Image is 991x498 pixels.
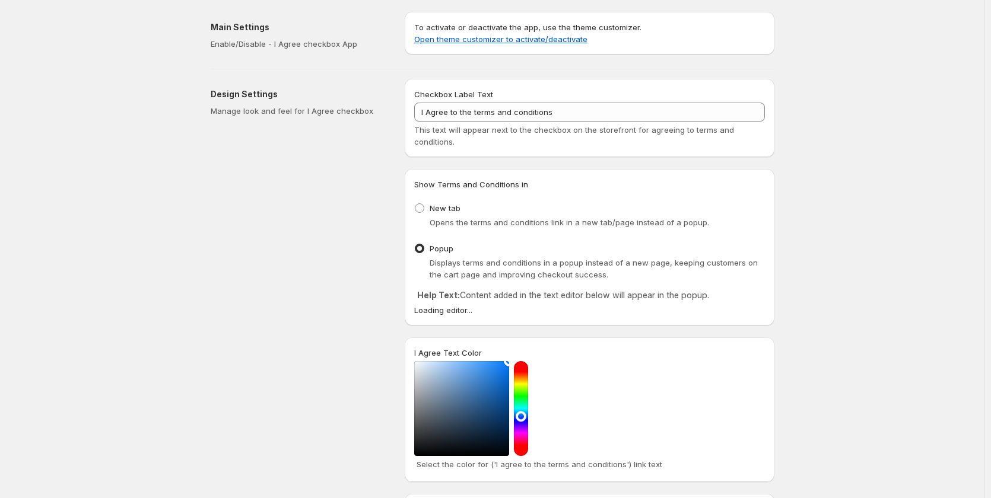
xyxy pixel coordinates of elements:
[414,347,482,359] label: I Agree Text Color
[414,125,734,146] span: This text will appear next to the checkbox on the storefront for agreeing to terms and conditions.
[417,289,762,301] p: Content added in the text editor below will appear in the popup.
[414,21,765,45] p: To activate or deactivate the app, use the theme customizer.
[211,21,386,33] h2: Main Settings
[430,203,460,213] span: New tab
[211,105,386,117] p: Manage look and feel for I Agree checkbox
[211,38,386,50] p: Enable/Disable - I Agree checkbox App
[417,290,460,300] strong: Help Text:
[430,244,453,253] span: Popup
[414,90,493,99] span: Checkbox Label Text
[430,258,758,279] span: Displays terms and conditions in a popup instead of a new page, keeping customers on the cart pag...
[211,88,386,100] h2: Design Settings
[430,218,709,227] span: Opens the terms and conditions link in a new tab/page instead of a popup.
[414,34,587,44] a: Open theme customizer to activate/deactivate
[417,458,763,470] p: Select the color for ('I agree to the terms and conditions') link text
[414,180,528,189] span: Show Terms and Conditions in
[414,304,765,316] div: Loading editor...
